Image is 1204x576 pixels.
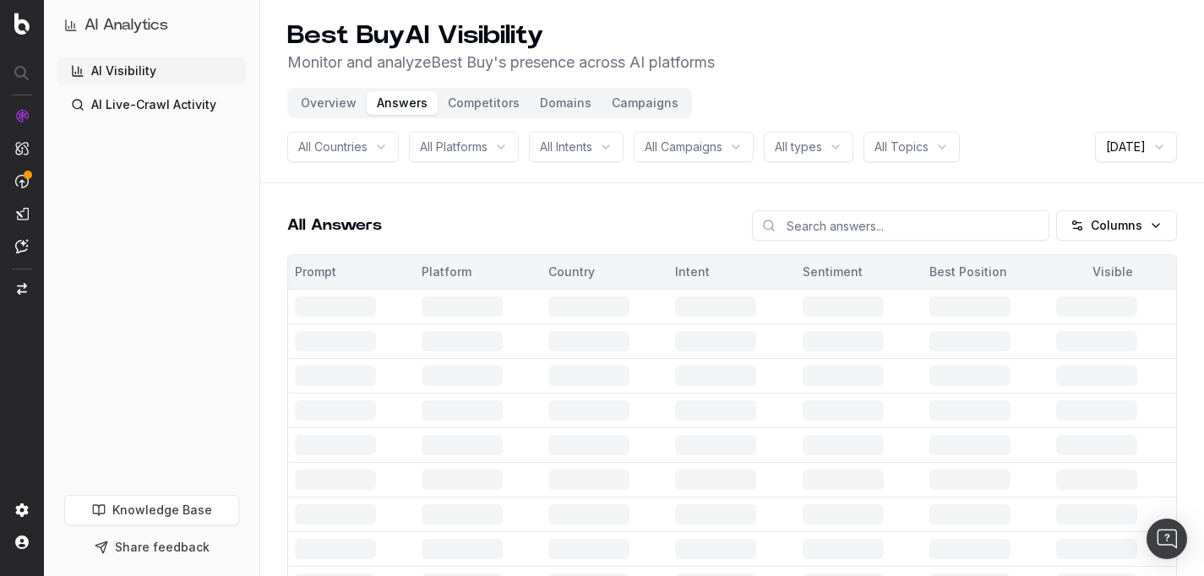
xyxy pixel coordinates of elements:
button: Competitors [438,91,530,115]
img: Activation [15,174,29,188]
button: Campaigns [602,91,689,115]
input: Search answers... [752,210,1049,241]
button: Overview [291,91,367,115]
button: Columns [1056,210,1177,241]
span: All Countries [298,139,368,155]
span: All Campaigns [645,139,722,155]
img: Analytics [15,109,29,122]
a: AI Visibility [57,57,246,84]
h2: All Answers [287,214,382,237]
button: Domains [530,91,602,115]
button: Share feedback [64,532,239,562]
button: AI Analytics [64,14,239,37]
div: Intent [675,264,788,280]
img: Assist [15,239,29,253]
img: Switch project [17,283,27,295]
span: All Platforms [420,139,488,155]
div: Country [548,264,662,280]
img: Botify logo [14,13,30,35]
p: Monitor and analyze Best Buy 's presence across AI platforms [287,51,715,74]
img: Intelligence [15,141,29,155]
h1: Best Buy AI Visibility [287,20,715,51]
div: Prompt [295,264,408,280]
h1: AI Analytics [84,14,168,37]
a: Knowledge Base [64,495,239,525]
img: My account [15,535,29,549]
span: All Intents [540,139,592,155]
div: Best Position [929,264,1043,280]
span: All Topics [874,139,929,155]
div: Visible [1056,264,1169,280]
div: Sentiment [803,264,916,280]
div: Platform [422,264,535,280]
div: Open Intercom Messenger [1147,519,1187,559]
img: Studio [15,207,29,220]
img: Setting [15,503,29,517]
button: Answers [367,91,438,115]
a: AI Live-Crawl Activity [57,91,246,118]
